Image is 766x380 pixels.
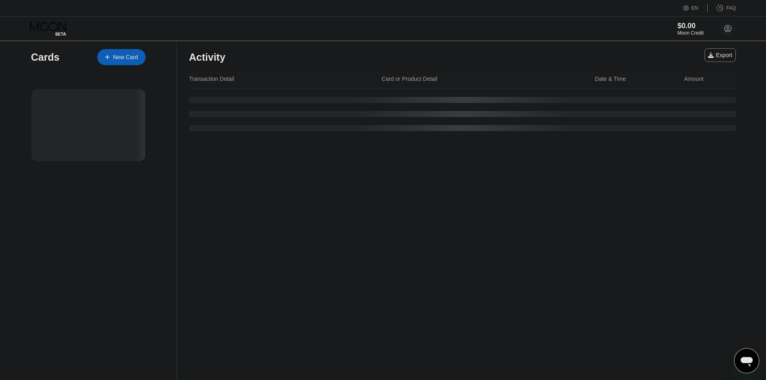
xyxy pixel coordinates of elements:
[595,76,626,82] div: Date & Time
[97,49,146,65] div: New Card
[692,5,698,11] div: EN
[189,51,225,63] div: Activity
[382,76,437,82] div: Card or Product Detail
[704,48,736,62] div: Export
[708,4,736,12] div: FAQ
[113,54,138,61] div: New Card
[726,5,736,11] div: FAQ
[678,30,704,36] div: Moon Credit
[678,22,704,30] div: $0.00
[678,22,704,36] div: $0.00Moon Credit
[31,51,60,63] div: Cards
[683,4,708,12] div: EN
[708,52,732,58] div: Export
[684,76,703,82] div: Amount
[189,76,234,82] div: Transaction Detail
[734,348,760,374] iframe: Button to launch messaging window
